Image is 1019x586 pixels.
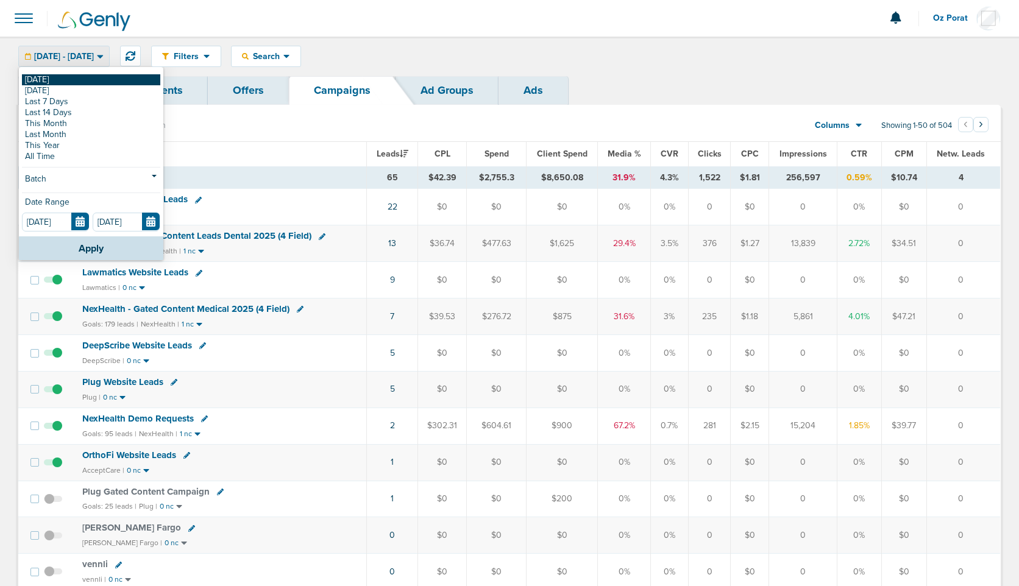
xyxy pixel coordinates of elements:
small: 0 nc [165,538,179,548]
td: $1.81 [731,166,769,189]
small: NexHealth | [141,320,179,328]
td: $36.74 [417,225,466,262]
td: $8,650.08 [526,166,597,189]
td: $276.72 [467,298,527,335]
td: 0 [688,189,730,225]
td: $0 [731,444,769,481]
span: Filters [169,51,204,62]
img: Genly [58,12,130,31]
a: 13 [388,238,396,249]
td: 0% [598,262,651,298]
td: TOTALS ( ) [75,166,367,189]
a: 1 [391,457,394,467]
td: 0 [769,262,837,298]
td: 0 [926,262,1000,298]
span: Netw. Leads [937,149,985,159]
td: 0 [769,371,837,408]
td: $0 [417,371,466,408]
td: $1.27 [731,225,769,262]
td: 0% [650,517,688,554]
a: All Time [22,151,160,162]
span: vennli [82,559,108,570]
small: DeepScribe | [82,356,124,365]
td: 0% [837,481,882,517]
td: $302.31 [417,408,466,444]
td: 0% [837,334,882,371]
td: $0 [731,481,769,517]
a: 7 [390,311,394,322]
small: Goals: 25 leads | [82,502,137,511]
td: $1.18 [731,298,769,335]
td: 281 [688,408,730,444]
span: Showing 1-50 of 504 [881,121,952,131]
td: 0% [650,481,688,517]
td: 3.5% [650,225,688,262]
td: $0 [731,371,769,408]
small: [PERSON_NAME] Fargo | [82,538,162,547]
span: CPL [435,149,450,159]
span: Media % [608,149,641,159]
td: $39.53 [417,298,466,335]
small: 1 nc [180,429,192,439]
td: $0 [467,481,527,517]
td: 0.7% [650,408,688,444]
td: 0% [650,262,688,298]
span: DeepScribe Website Leads [82,340,192,351]
td: 31.6% [598,298,651,335]
ul: Pagination [958,119,989,133]
small: Plug | [139,502,157,510]
td: $0 [881,517,926,554]
small: 0 nc [160,502,174,511]
td: 65 [367,166,418,189]
span: Client Spend [537,149,588,159]
a: 5 [390,348,395,358]
td: $42.39 [417,166,466,189]
td: 0 [926,225,1000,262]
small: 0 nc [122,283,137,292]
td: 0 [769,189,837,225]
span: NexHealth Demo Requests [82,413,194,424]
td: $0 [731,189,769,225]
td: $0 [417,334,466,371]
a: Last 14 Days [22,107,160,118]
td: $0 [881,481,926,517]
a: Offers [208,76,289,105]
a: 2 [390,420,395,431]
td: 4 [926,166,1000,189]
small: Lawmatics | [82,283,120,292]
td: 67.2% [598,408,651,444]
td: 0 [769,334,837,371]
td: 0% [837,444,882,481]
a: 22 [388,202,397,212]
small: 1 nc [182,320,194,329]
span: [PERSON_NAME] Fargo [82,522,181,533]
span: NexHealth Website Leads [82,194,188,205]
td: $47.21 [881,298,926,335]
td: 0 [926,189,1000,225]
td: $900 [526,408,597,444]
td: 0% [650,334,688,371]
td: 0 [688,481,730,517]
span: Plug Gated Content Campaign [82,486,210,497]
td: $0 [881,371,926,408]
td: 0 [926,481,1000,517]
span: NexHealth - Gated Content Leads Dental 2025 (4 Field) [82,230,311,241]
td: 2.72% [837,225,882,262]
td: 31.9% [598,166,651,189]
span: OrthoFi Website Leads [82,450,176,461]
td: 0 [926,408,1000,444]
td: $0 [526,334,597,371]
span: CTR [851,149,867,159]
span: CVR [661,149,678,159]
small: 0 nc [103,393,117,402]
td: 0% [837,262,882,298]
span: Spend [485,149,509,159]
a: 1 [391,493,394,504]
td: $0 [731,517,769,554]
span: Columns [815,119,850,132]
a: 9 [390,275,395,285]
td: $604.61 [467,408,527,444]
button: Go to next page [973,117,989,132]
td: $875 [526,298,597,335]
td: 376 [688,225,730,262]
